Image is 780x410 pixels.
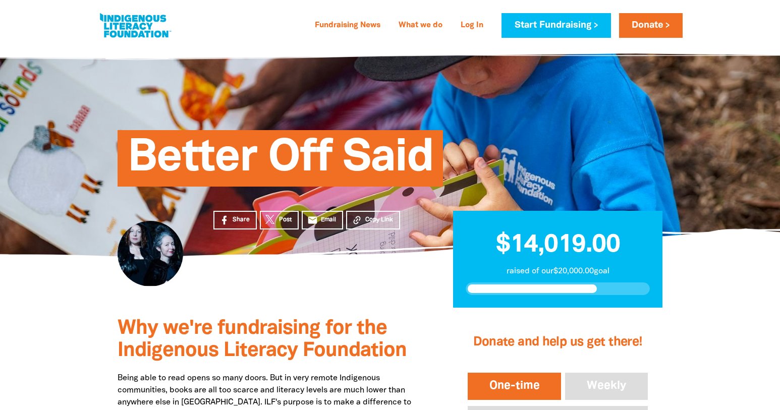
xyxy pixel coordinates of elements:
span: Copy Link [365,215,393,224]
span: Email [321,215,336,224]
a: Fundraising News [309,18,386,34]
span: Why we're fundraising for the Indigenous Literacy Foundation [118,319,407,360]
a: Share [213,211,257,229]
i: email [307,215,318,225]
span: Post [279,215,292,224]
a: What we do [393,18,449,34]
a: Log In [455,18,489,34]
button: Weekly [563,371,650,402]
a: Start Fundraising [502,13,610,38]
span: $14,019.00 [496,233,620,257]
a: emailEmail [302,211,343,229]
a: Donate [619,13,683,38]
p: raised of our $20,000.00 goal [466,265,650,277]
a: Post [260,211,299,229]
button: One-time [466,371,564,402]
span: Share [233,215,250,224]
button: Copy Link [346,211,400,229]
span: Better Off Said [128,138,433,187]
h2: Donate and help us get there! [466,322,650,363]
